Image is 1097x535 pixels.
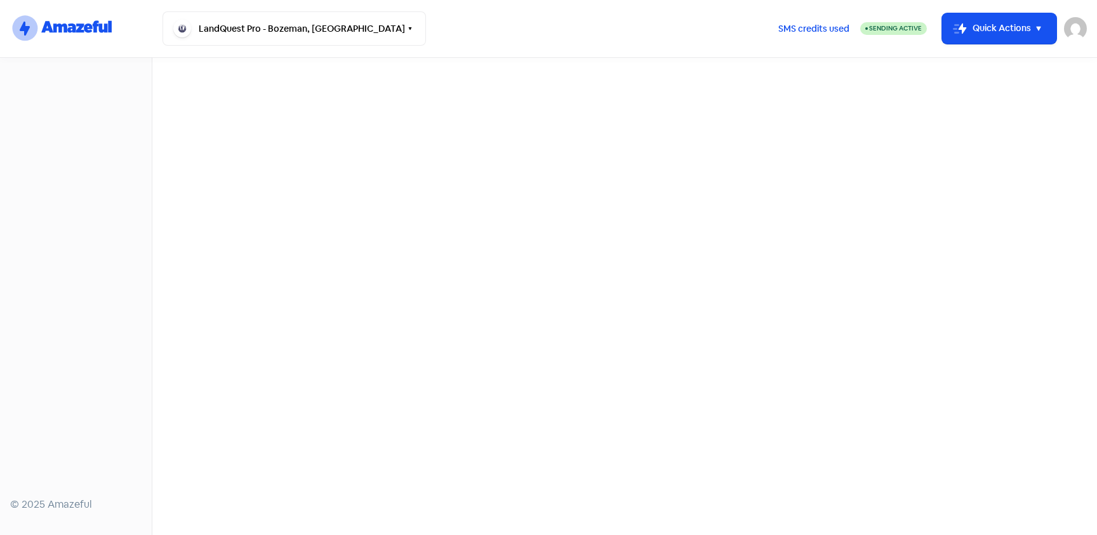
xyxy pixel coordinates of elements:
[768,21,860,34] a: SMS credits used
[869,24,922,32] span: Sending Active
[860,21,927,36] a: Sending Active
[1064,17,1087,40] img: User
[942,13,1056,44] button: Quick Actions
[10,497,142,512] div: © 2025 Amazeful
[163,11,426,46] button: LandQuest Pro - Bozeman, [GEOGRAPHIC_DATA]
[778,22,849,36] span: SMS credits used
